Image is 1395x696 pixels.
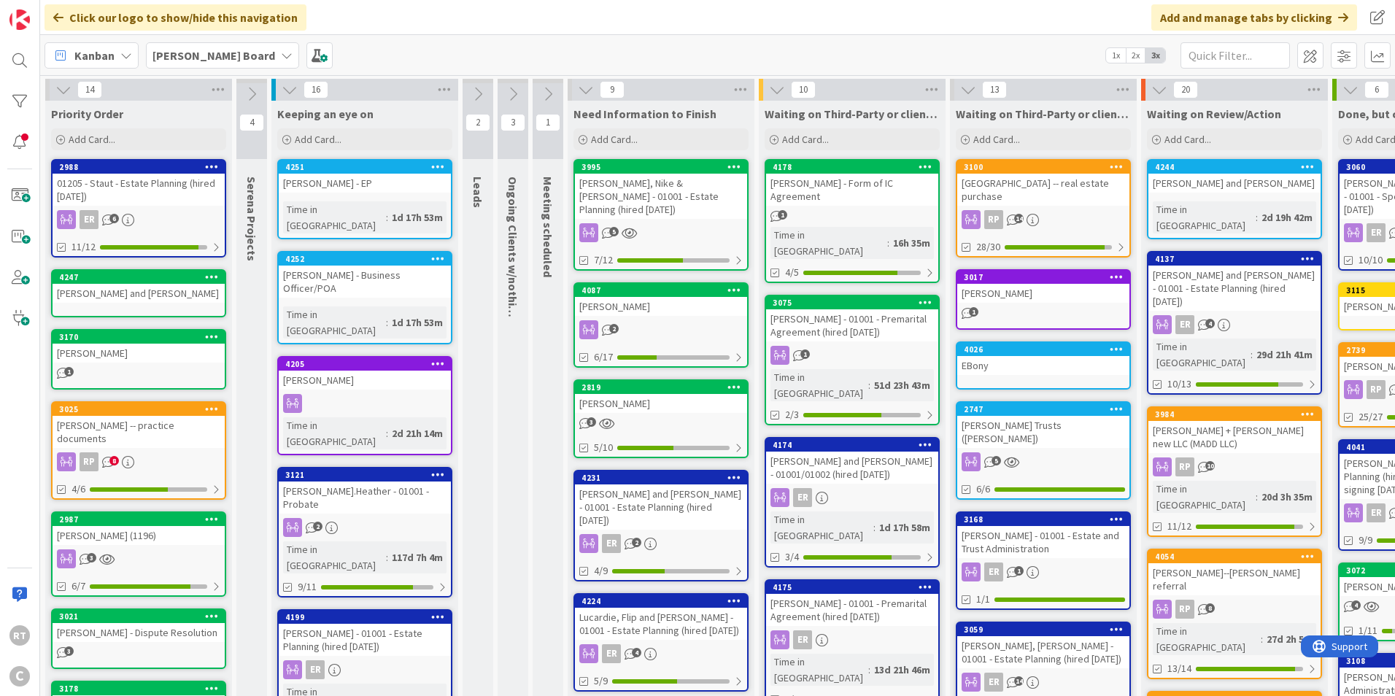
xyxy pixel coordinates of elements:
[53,526,225,545] div: [PERSON_NAME] (1196)
[785,265,799,280] span: 4/5
[285,162,451,172] div: 4251
[782,133,829,146] span: Add Card...
[766,161,938,174] div: 4178
[602,644,621,663] div: ER
[602,534,621,553] div: ER
[1014,676,1024,686] span: 14
[984,210,1003,229] div: RP
[1205,603,1215,613] span: 8
[465,114,490,131] span: 2
[964,404,1129,414] div: 2747
[59,684,225,694] div: 3178
[298,579,317,595] span: 9/11
[575,297,747,316] div: [PERSON_NAME]
[285,254,451,264] div: 4252
[283,417,386,449] div: Time in [GEOGRAPHIC_DATA]
[471,177,485,208] span: Leads
[53,210,225,229] div: ER
[800,349,810,359] span: 1
[957,271,1129,303] div: 3017[PERSON_NAME]
[80,452,98,471] div: RP
[1155,409,1321,419] div: 3984
[969,307,978,317] span: 1
[1164,133,1211,146] span: Add Card...
[279,266,451,298] div: [PERSON_NAME] - Business Officer/POA
[1148,550,1321,595] div: 4054[PERSON_NAME]--[PERSON_NAME] referral
[773,162,938,172] div: 4178
[53,610,225,623] div: 3021
[306,660,325,679] div: ER
[109,456,119,465] span: 8
[581,285,747,295] div: 4087
[1148,563,1321,595] div: [PERSON_NAME]--[PERSON_NAME] referral
[876,519,934,535] div: 1d 17h 58m
[982,81,1007,98] span: 13
[1148,408,1321,421] div: 3984
[1148,266,1321,311] div: [PERSON_NAME] and [PERSON_NAME] - 01001 - Estate Planning (hired [DATE])
[575,608,747,640] div: Lucardie, Flip and [PERSON_NAME] - 01001 - Estate Planning (hired [DATE])
[388,314,447,330] div: 1d 17h 53m
[1263,631,1316,647] div: 27d 2h 5m
[976,482,990,497] span: 6/6
[793,630,812,649] div: ER
[575,161,747,219] div: 3995[PERSON_NAME], Nike & [PERSON_NAME] - 01001 - Estate Planning (hired [DATE])
[575,644,747,663] div: ER
[285,359,451,369] div: 4205
[594,673,608,689] span: 5/9
[609,227,619,236] span: 5
[80,210,98,229] div: ER
[1359,409,1383,425] span: 25/27
[1148,421,1321,453] div: [PERSON_NAME] + [PERSON_NAME] new LLC (MADD LLC)
[766,296,938,341] div: 3075[PERSON_NAME] - 01001 - Premarital Agreement (hired [DATE])
[386,314,388,330] span: :
[766,161,938,206] div: 4178[PERSON_NAME] - Form of IC Agreement
[594,252,613,268] span: 7/12
[868,377,870,393] span: :
[575,174,747,219] div: [PERSON_NAME], Nike & [PERSON_NAME] - 01001 - Estate Planning (hired [DATE])
[1175,315,1194,334] div: ER
[279,611,451,624] div: 4199
[53,271,225,284] div: 4247
[53,623,225,642] div: [PERSON_NAME] - Dispute Resolution
[964,272,1129,282] div: 3017
[770,511,873,544] div: Time in [GEOGRAPHIC_DATA]
[388,549,447,565] div: 117d 7h 4m
[575,484,747,530] div: [PERSON_NAME] and [PERSON_NAME] - 01001 - Estate Planning (hired [DATE])
[957,356,1129,375] div: EBony
[59,332,225,342] div: 3170
[1106,48,1126,63] span: 1x
[9,666,30,687] div: C
[957,403,1129,448] div: 2747[PERSON_NAME] Trusts ([PERSON_NAME])
[766,174,938,206] div: [PERSON_NAME] - Form of IC Agreement
[957,623,1129,636] div: 3059
[870,377,934,393] div: 51d 23h 43m
[53,344,225,363] div: [PERSON_NAME]
[957,562,1129,581] div: ER
[957,416,1129,448] div: [PERSON_NAME] Trusts ([PERSON_NAME])
[304,81,328,98] span: 16
[773,298,938,308] div: 3075
[64,646,74,656] span: 3
[887,235,889,251] span: :
[793,488,812,507] div: ER
[957,623,1129,668] div: 3059[PERSON_NAME], [PERSON_NAME] - 01001 - Estate Planning (hired [DATE])
[575,471,747,530] div: 4231[PERSON_NAME] and [PERSON_NAME] - 01001 - Estate Planning (hired [DATE])
[285,612,451,622] div: 4199
[388,425,447,441] div: 2d 21h 14m
[386,425,388,441] span: :
[1155,162,1321,172] div: 4244
[279,357,451,390] div: 4205[PERSON_NAME]
[72,239,96,255] span: 11/12
[69,133,115,146] span: Add Card...
[889,235,934,251] div: 16h 35m
[870,662,934,678] div: 13d 21h 46m
[74,47,115,64] span: Kanban
[957,513,1129,526] div: 3168
[53,403,225,448] div: 3025[PERSON_NAME] -- practice documents
[766,581,938,626] div: 4175[PERSON_NAME] - 01001 - Premarital Agreement (hired [DATE])
[1153,201,1256,233] div: Time in [GEOGRAPHIC_DATA]
[575,381,747,394] div: 2819
[973,133,1020,146] span: Add Card...
[766,309,938,341] div: [PERSON_NAME] - 01001 - Premarital Agreement (hired [DATE])
[501,114,525,131] span: 3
